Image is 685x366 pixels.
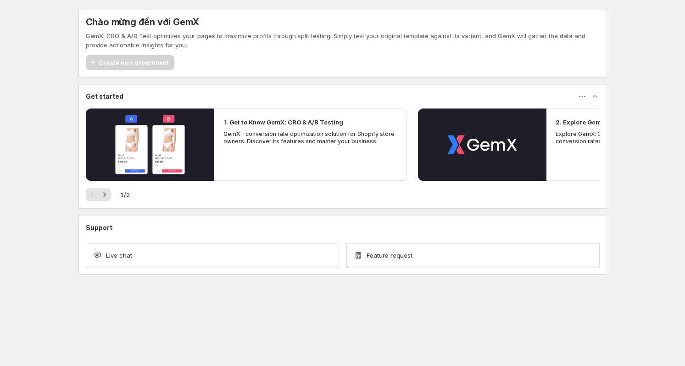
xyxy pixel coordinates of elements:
[86,108,214,181] button: Phát video
[106,251,132,260] span: Live chat
[86,92,123,101] h3: Get started
[223,130,398,145] p: GemX - conversion rate optimization solution for Shopify store owners. Discover its features and ...
[223,118,343,127] h2: 1. Get to Know GemX: CRO & A/B Testing
[98,188,111,201] button: Tiếp
[120,190,130,199] span: 1 / 2
[86,188,111,201] nav: Phân trang
[418,108,546,181] button: Phát video
[86,17,200,28] h5: Chào mừng đến với GemX
[86,223,112,232] h3: Support
[367,251,412,260] span: Feature request
[86,31,600,50] p: GemX: CRO & A/B Test optimizes your pages to maximize profits through split testing. Simply test ...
